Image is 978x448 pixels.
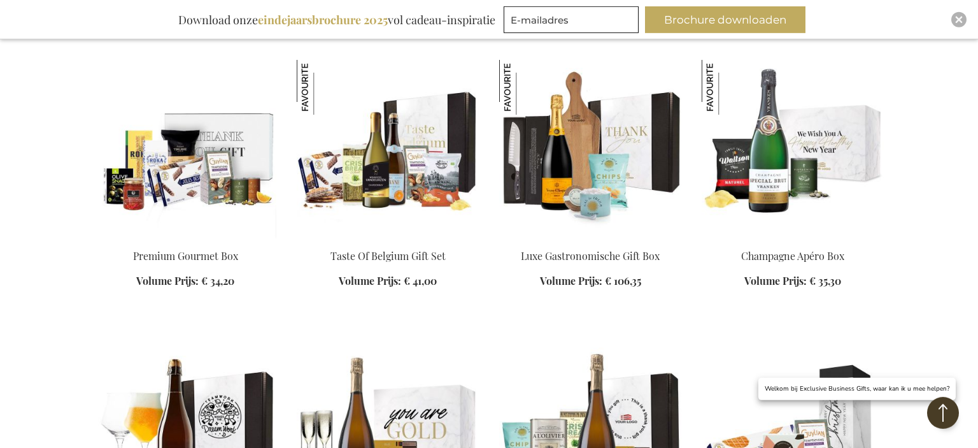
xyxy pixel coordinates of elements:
[521,249,660,263] a: Luxe Gastronomische Gift Box
[702,60,756,115] img: Champagne Apéro Box
[297,60,351,115] img: Taste Of Belgium Gift Set
[339,274,437,289] a: Volume Prijs: € 41,00
[499,233,681,245] a: Luxury Culinary Gift Box Luxe Gastronomische Gift Box
[136,274,234,289] a: Volume Prijs: € 34,20
[94,60,276,238] img: Premium Gourmet Box
[94,233,276,245] a: Premium Gourmet Box
[201,274,234,287] span: € 34,20
[504,6,639,33] input: E-mailadres
[540,274,641,289] a: Volume Prijs: € 106,35
[136,274,199,287] span: Volume Prijs:
[744,274,841,289] a: Volume Prijs: € 35,30
[702,60,884,238] img: Champagne Apéro Box
[339,274,401,287] span: Volume Prijs:
[297,60,479,238] img: Taste Of Belgium Gift Set
[258,12,388,27] b: eindejaarsbrochure 2025
[499,60,554,115] img: Luxe Gastronomische Gift Box
[133,249,238,263] a: Premium Gourmet Box
[404,274,437,287] span: € 41,00
[809,274,841,287] span: € 35,30
[330,249,446,263] a: Taste Of Belgium Gift Set
[540,274,602,287] span: Volume Prijs:
[744,274,807,287] span: Volume Prijs:
[605,274,641,287] span: € 106,35
[702,233,884,245] a: Champagne Apéro Box Champagne Apéro Box
[955,16,963,24] img: Close
[499,60,681,238] img: Luxury Culinary Gift Box
[741,249,844,263] a: Champagne Apéro Box
[645,6,805,33] button: Brochure downloaden
[173,6,501,33] div: Download onze vol cadeau-inspiratie
[504,6,642,37] form: marketing offers and promotions
[951,12,967,27] div: Close
[297,233,479,245] a: Taste Of Belgium Gift Set Taste Of Belgium Gift Set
